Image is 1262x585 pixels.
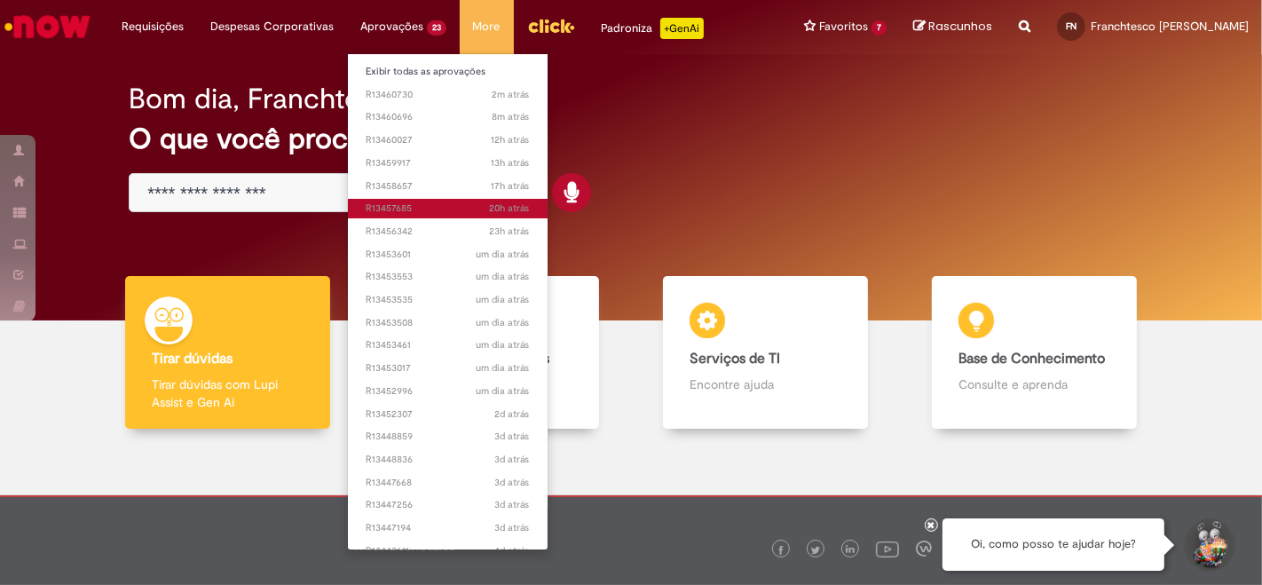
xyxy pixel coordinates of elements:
span: R13459917 [366,156,530,170]
a: Exibir todas as aprovações [348,62,548,82]
img: ServiceNow [2,9,93,44]
span: More [473,18,501,36]
b: Tirar dúvidas [152,350,233,368]
span: 3d atrás [494,498,530,511]
a: Aberto R13459917 : [348,154,548,173]
a: Base de Conhecimento Consulte e aprenda [900,276,1169,430]
span: R13448836 [366,453,530,467]
span: Franchtesco [PERSON_NAME] [1091,19,1249,34]
span: R13443611 [366,544,530,558]
a: Aberto R13457685 : [348,199,548,218]
div: Padroniza [602,18,704,39]
p: +GenAi [660,18,704,39]
span: R13456342 [366,225,530,239]
span: R13453535 [366,293,530,307]
span: R13460730 [366,88,530,102]
span: um dia atrás [476,293,530,306]
img: click_logo_yellow_360x200.png [527,12,575,39]
img: logo_footer_linkedin.png [846,545,855,556]
span: R13453461 [366,338,530,352]
span: um dia atrás [476,248,530,261]
a: Aberto R13453508 : [348,313,548,333]
p: Consulte e aprenda [958,376,1110,393]
span: um dia atrás [476,384,530,398]
ul: Aprovações [347,53,548,550]
span: 12h atrás [491,133,530,146]
h2: O que você procura hoje? [129,123,1133,154]
time: 27/08/2025 16:25:20 [476,270,530,283]
div: Oi, como posso te ajudar hoje? [943,518,1164,571]
span: R13453017 [366,361,530,376]
span: 3d atrás [494,430,530,443]
time: 27/08/2025 16:12:02 [476,338,530,352]
a: Aberto R13448859 : [348,427,548,447]
span: R13447256 [366,498,530,512]
time: 26/08/2025 11:06:34 [494,476,530,489]
b: Serviços de TI [690,350,780,368]
a: Aberto R13453461 : [348,336,548,355]
time: 28/08/2025 18:59:08 [491,156,530,170]
span: R13447194 [366,521,530,535]
time: 27/08/2025 16:33:14 [476,248,530,261]
span: R13458657 [366,179,530,194]
a: Aberto R13452307 : [348,405,548,424]
a: Aberto R13443611 : [348,542,548,561]
img: logo_footer_facebook.png [777,546,785,555]
a: Aberto R13453017 : [348,359,548,378]
span: 13h atrás [491,156,530,170]
span: 20h atrás [489,202,530,215]
h2: Bom dia, Franchtesco [129,83,406,115]
a: Aberto R13460730 : [348,85,548,105]
time: 27/08/2025 15:05:08 [476,384,530,398]
a: Rascunhos [913,19,992,36]
time: 29/08/2025 08:18:26 [492,110,530,123]
time: 27/08/2025 16:19:03 [476,316,530,329]
a: Aberto R13453535 : [348,290,548,310]
span: 3d atrás [494,453,530,466]
span: 3d atrás [494,521,530,534]
a: Aberto R13460696 : [348,107,548,127]
span: R13447668 [366,476,530,490]
b: Base de Conhecimento [958,350,1105,368]
span: 3d atrás [494,476,530,489]
span: R13457685 [366,202,530,216]
span: 8m atrás [492,110,530,123]
span: Rascunhos [928,18,992,35]
img: logo_footer_workplace.png [916,541,932,557]
img: logo_footer_twitter.png [811,546,820,555]
span: R13452996 [366,384,530,399]
span: R13460696 [366,110,530,124]
a: Aberto R13456342 : [348,222,548,241]
a: Aberto R13453601 : [348,245,548,265]
span: 23 [427,20,446,36]
a: Tirar dúvidas Tirar dúvidas com Lupi Assist e Gen Ai [93,276,362,430]
a: Aberto R13453553 : [348,267,548,287]
a: Aberto R13448836 : [348,450,548,470]
time: 28/08/2025 12:52:10 [489,202,530,215]
span: um dia atrás [476,270,530,283]
span: um dia atrás [476,338,530,352]
span: Aprovações [360,18,423,36]
time: 27/08/2025 16:22:27 [476,293,530,306]
span: 2m atrás [492,88,530,101]
span: R13453508 [366,316,530,330]
span: R13460027 [366,133,530,147]
a: Aberto R13447194 : [348,518,548,538]
time: 27/08/2025 15:07:56 [476,361,530,375]
time: 26/08/2025 09:59:17 [494,521,530,534]
a: Aberto R13447668 : [348,473,548,493]
span: um dia atrás [476,361,530,375]
span: FN [1066,20,1077,32]
time: 25/08/2025 11:03:55 [494,544,530,557]
span: um dia atrás [476,316,530,329]
time: 26/08/2025 10:08:51 [494,498,530,511]
span: R13453601 [366,248,530,262]
span: 4d atrás [494,544,530,557]
button: Iniciar Conversa de Suporte [1182,518,1235,572]
p: Tirar dúvidas com Lupi Assist e Gen Ai [152,376,304,411]
span: R13448859 [366,430,530,444]
a: Aberto R13458657 : [348,177,548,196]
span: R13452307 [366,407,530,422]
span: 2d atrás [494,407,530,421]
span: Favoritos [819,18,868,36]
